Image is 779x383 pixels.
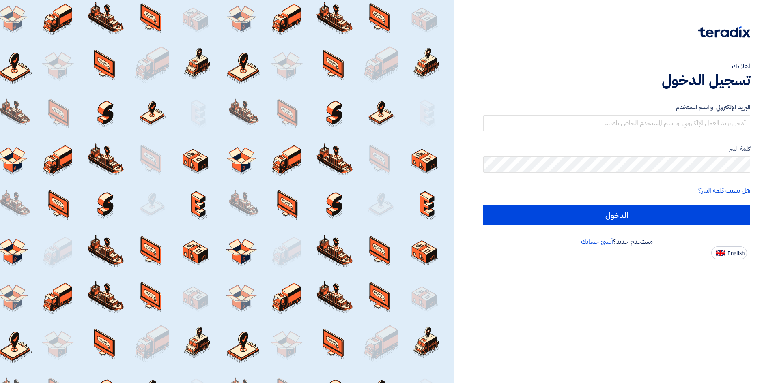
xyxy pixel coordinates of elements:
div: مستخدم جديد؟ [483,237,750,246]
input: الدخول [483,205,750,225]
a: هل نسيت كلمة السر؟ [698,186,750,195]
img: Teradix logo [698,26,750,38]
h1: تسجيل الدخول [483,71,750,89]
img: en-US.png [716,250,725,256]
label: كلمة السر [483,144,750,154]
button: English [711,246,747,259]
a: أنشئ حسابك [581,237,613,246]
div: أهلا بك ... [483,62,750,71]
span: English [727,250,745,256]
label: البريد الإلكتروني او اسم المستخدم [483,103,750,112]
input: أدخل بريد العمل الإلكتروني او اسم المستخدم الخاص بك ... [483,115,750,131]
